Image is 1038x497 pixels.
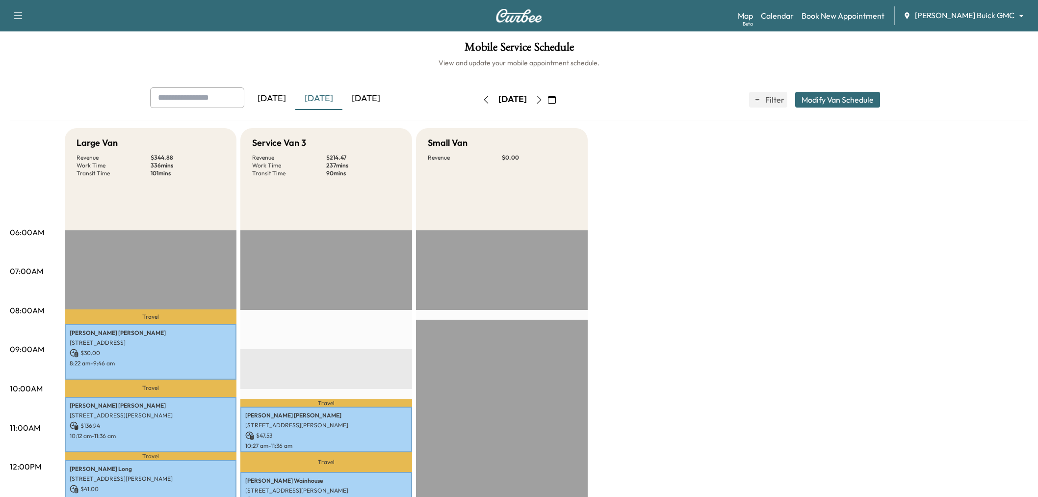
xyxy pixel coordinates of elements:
a: Book New Appointment [802,10,884,22]
h5: Small Van [428,136,467,150]
p: [PERSON_NAME] [PERSON_NAME] [245,412,407,419]
p: 06:00AM [10,226,44,238]
p: Transit Time [252,169,326,177]
p: $ 47.53 [245,431,407,440]
p: $ 136.94 [70,421,232,430]
p: [STREET_ADDRESS][PERSON_NAME] [70,412,232,419]
p: Work Time [252,162,326,169]
p: 08:00AM [10,304,44,316]
a: MapBeta [738,10,753,22]
p: $ 344.88 [151,154,225,162]
h5: Large Van [77,136,118,150]
div: Beta [743,20,753,28]
div: [DATE] [342,87,389,110]
p: Travel [65,380,236,397]
p: 10:27 am - 11:36 am [245,442,407,450]
div: [DATE] [248,87,295,110]
p: $ 41.00 [70,485,232,494]
h6: View and update your mobile appointment schedule. [10,58,1028,68]
p: $ 0.00 [502,154,576,162]
p: [PERSON_NAME] Wainhouse [245,477,407,485]
p: [PERSON_NAME] [PERSON_NAME] [70,402,232,410]
p: 90 mins [326,169,400,177]
div: [DATE] [295,87,342,110]
span: [PERSON_NAME] Buick GMC [915,10,1014,21]
p: Revenue [252,154,326,162]
p: 10:12 am - 11:36 am [70,432,232,440]
h5: Service Van 3 [252,136,306,150]
p: 10:00AM [10,383,43,394]
p: 12:00PM [10,461,41,472]
p: Revenue [428,154,502,162]
p: 8:22 am - 9:46 am [70,359,232,367]
h1: Mobile Service Schedule [10,41,1028,58]
p: Transit Time [77,169,151,177]
p: Work Time [77,162,151,169]
div: [DATE] [498,93,527,106]
p: Travel [240,399,412,407]
button: Filter [749,92,787,108]
p: 237 mins [326,162,400,169]
p: $ 30.00 [70,349,232,358]
p: 09:00AM [10,343,44,355]
p: [STREET_ADDRESS][PERSON_NAME] [70,475,232,483]
span: Filter [765,94,783,106]
p: $ 214.47 [326,154,400,162]
p: Revenue [77,154,151,162]
p: 07:00AM [10,265,43,277]
img: Curbee Logo [495,9,543,23]
p: 11:00AM [10,422,40,434]
p: 336 mins [151,162,225,169]
p: [PERSON_NAME] [PERSON_NAME] [70,329,232,337]
p: Travel [240,452,412,472]
p: 101 mins [151,169,225,177]
p: [PERSON_NAME] Long [70,465,232,473]
p: [STREET_ADDRESS][PERSON_NAME] [245,487,407,495]
p: Travel [65,452,236,460]
p: [STREET_ADDRESS] [70,339,232,347]
a: Calendar [761,10,794,22]
button: Modify Van Schedule [795,92,880,108]
p: [STREET_ADDRESS][PERSON_NAME] [245,421,407,429]
p: Travel [65,309,236,324]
